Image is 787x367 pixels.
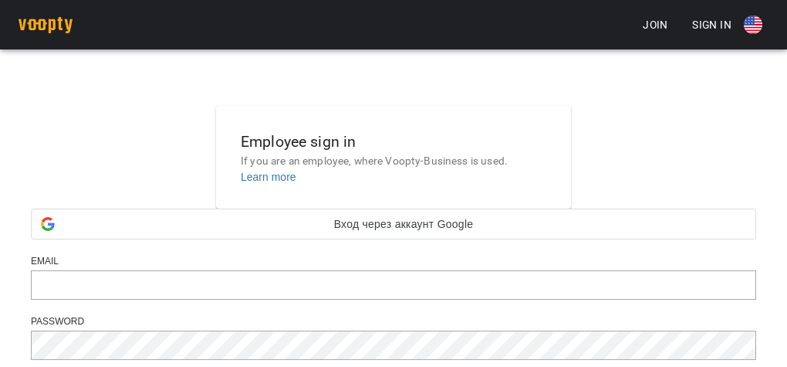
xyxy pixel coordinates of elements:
[643,15,668,34] span: Join
[228,117,559,197] button: Employee sign inIf you are an employee, where Voopty-Business is used.Learn more
[744,15,762,34] img: US.svg
[241,130,546,154] h6: Employee sign in
[241,171,296,183] a: Learn more
[19,17,73,33] img: voopty.png
[31,315,756,328] div: Password
[637,11,686,39] a: Join
[686,11,738,39] a: Sign In
[31,209,756,240] div: Вход через аккаунт Google
[31,255,756,268] div: Email
[241,154,546,169] p: If you are an employee, where Voopty-Business is used.
[61,216,746,232] span: Вход через аккаунт Google
[692,15,731,34] span: Sign In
